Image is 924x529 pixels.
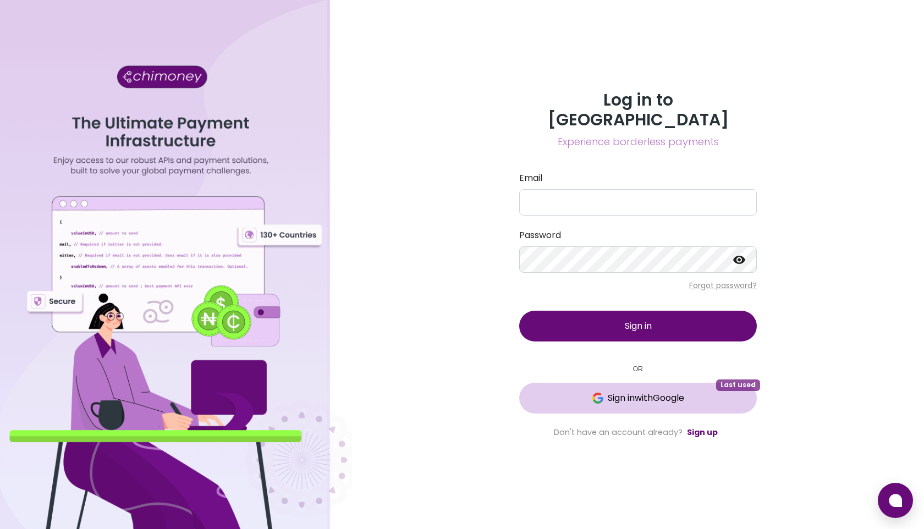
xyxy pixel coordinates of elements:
[716,379,760,390] span: Last used
[519,383,757,414] button: GoogleSign inwithGoogleLast used
[519,172,757,185] label: Email
[519,134,757,150] span: Experience borderless payments
[878,483,913,518] button: Open chat window
[592,393,603,404] img: Google
[519,363,757,374] small: OR
[625,319,652,332] span: Sign in
[519,311,757,341] button: Sign in
[554,427,683,438] span: Don't have an account already?
[687,427,718,438] a: Sign up
[519,229,757,242] label: Password
[519,90,757,130] h3: Log in to [GEOGRAPHIC_DATA]
[608,392,684,405] span: Sign in with Google
[519,280,757,291] p: Forgot password?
